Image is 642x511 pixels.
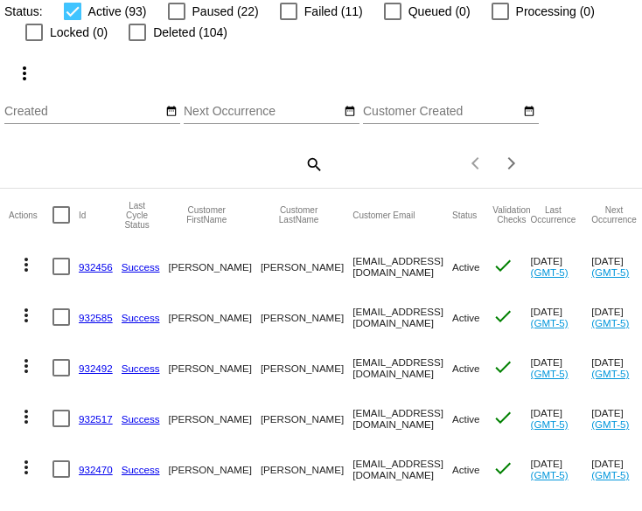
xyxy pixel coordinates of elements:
[531,266,569,278] a: (GMT-5)
[531,368,569,379] a: (GMT-5)
[79,312,113,323] a: 932585
[122,464,160,475] a: Success
[492,306,513,327] mat-icon: check
[492,407,513,428] mat-icon: check
[459,146,494,181] button: Previous page
[79,464,113,475] a: 932470
[352,241,452,292] mat-cell: [EMAIL_ADDRESS][DOMAIN_NAME]
[88,1,147,22] span: Active (93)
[531,342,592,393] mat-cell: [DATE]
[9,189,52,241] mat-header-cell: Actions
[344,105,356,119] mat-icon: date_range
[50,22,108,43] span: Locked (0)
[408,1,471,22] span: Queued (0)
[452,261,480,273] span: Active
[16,254,37,275] mat-icon: more_vert
[591,368,629,379] a: (GMT-5)
[363,105,520,119] input: Customer Created
[531,393,592,444] mat-cell: [DATE]
[261,241,352,292] mat-cell: [PERSON_NAME]
[261,292,352,342] mat-cell: [PERSON_NAME]
[16,356,37,376] mat-icon: more_vert
[122,201,153,230] button: Change sorting for LastProcessingCycleId
[192,1,259,22] span: Paused (22)
[531,418,569,430] a: (GMT-5)
[169,393,261,444] mat-cell: [PERSON_NAME]
[169,205,245,224] button: Change sorting for CustomerFirstName
[531,317,569,328] a: (GMT-5)
[591,418,629,430] a: (GMT-5)
[352,342,452,393] mat-cell: [EMAIL_ADDRESS][DOMAIN_NAME]
[122,363,160,374] a: Success
[261,393,352,444] mat-cell: [PERSON_NAME]
[16,305,37,326] mat-icon: more_vert
[591,317,629,328] a: (GMT-5)
[261,444,352,494] mat-cell: [PERSON_NAME]
[492,458,513,479] mat-icon: check
[79,413,113,425] a: 932517
[122,261,160,273] a: Success
[14,63,35,84] mat-icon: more_vert
[261,205,337,224] button: Change sorting for CustomerLastName
[16,457,37,478] mat-icon: more_vert
[169,292,261,342] mat-cell: [PERSON_NAME]
[531,205,576,224] button: Change sorting for LastOccurrenceUtc
[523,105,535,119] mat-icon: date_range
[303,150,324,177] mat-icon: search
[352,210,415,220] button: Change sorting for CustomerEmail
[494,146,529,181] button: Next page
[4,4,43,18] span: Status:
[352,292,452,342] mat-cell: [EMAIL_ADDRESS][DOMAIN_NAME]
[531,444,592,494] mat-cell: [DATE]
[4,105,162,119] input: Created
[352,444,452,494] mat-cell: [EMAIL_ADDRESS][DOMAIN_NAME]
[16,406,37,427] mat-icon: more_vert
[261,342,352,393] mat-cell: [PERSON_NAME]
[184,105,341,119] input: Next Occurrence
[591,266,629,278] a: (GMT-5)
[591,205,637,224] button: Change sorting for NextOccurrenceUtc
[304,1,363,22] span: Failed (11)
[531,469,569,480] a: (GMT-5)
[492,356,513,377] mat-icon: check
[516,1,595,22] span: Processing (0)
[153,22,227,43] span: Deleted (104)
[352,393,452,444] mat-cell: [EMAIL_ADDRESS][DOMAIN_NAME]
[492,255,513,276] mat-icon: check
[122,413,160,425] a: Success
[452,363,480,374] span: Active
[169,241,261,292] mat-cell: [PERSON_NAME]
[452,210,477,220] button: Change sorting for Status
[79,261,113,273] a: 932456
[531,241,592,292] mat-cell: [DATE]
[169,444,261,494] mat-cell: [PERSON_NAME]
[452,312,480,323] span: Active
[492,189,530,241] mat-header-cell: Validation Checks
[79,363,113,374] a: 932492
[165,105,178,119] mat-icon: date_range
[79,210,86,220] button: Change sorting for Id
[122,312,160,323] a: Success
[169,342,261,393] mat-cell: [PERSON_NAME]
[452,464,480,475] span: Active
[452,413,480,425] span: Active
[531,292,592,342] mat-cell: [DATE]
[591,469,629,480] a: (GMT-5)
